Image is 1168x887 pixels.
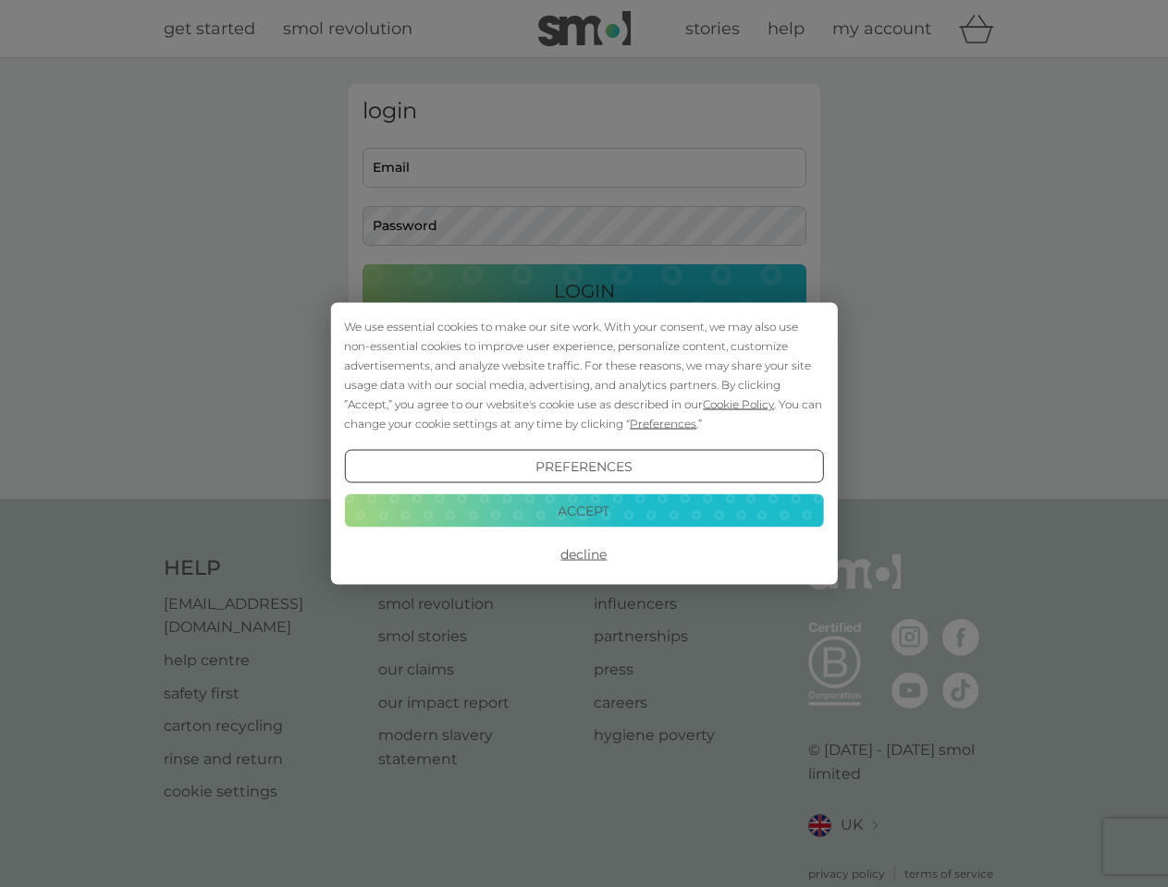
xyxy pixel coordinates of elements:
[344,317,823,433] div: We use essential cookies to make our site work. With your consent, we may also use non-essential ...
[630,417,696,431] span: Preferences
[330,303,837,585] div: Cookie Consent Prompt
[344,493,823,527] button: Accept
[703,397,774,411] span: Cookie Policy
[344,450,823,483] button: Preferences
[344,538,823,571] button: Decline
